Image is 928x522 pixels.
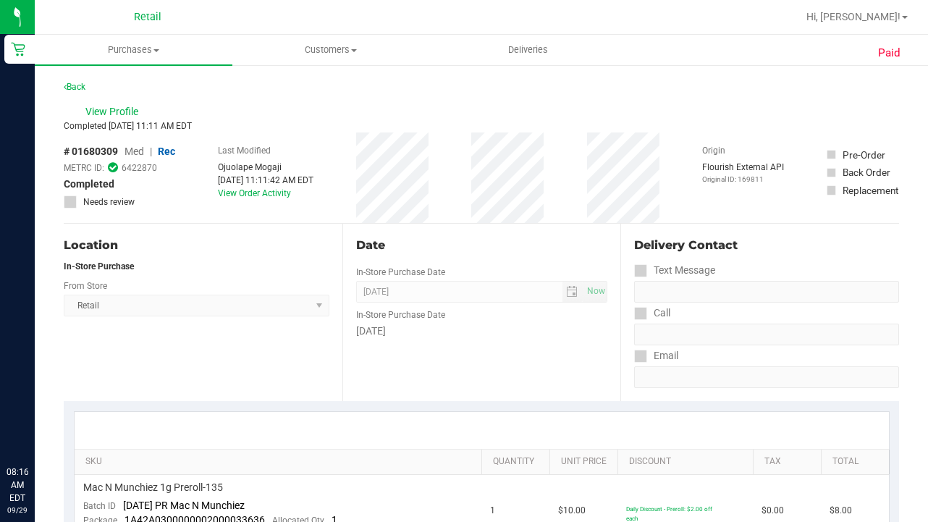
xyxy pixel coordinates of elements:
p: 08:16 AM EDT [7,466,28,505]
span: METRC ID: [64,161,104,174]
label: Call [634,303,670,324]
input: Format: (999) 999-9999 [634,281,899,303]
span: Completed [64,177,114,192]
div: Pre-Order [843,148,885,162]
span: Deliveries [489,43,568,56]
label: From Store [64,279,107,292]
label: Text Message [634,260,715,281]
span: $8.00 [830,504,852,518]
span: 6422870 [122,161,157,174]
strong: In-Store Purchase [64,261,134,271]
p: Original ID: 169811 [702,174,784,185]
div: [DATE] [356,324,608,339]
span: Retail [134,11,161,23]
div: Delivery Contact [634,237,899,254]
span: View Profile [85,104,143,119]
a: Deliveries [429,35,627,65]
label: Last Modified [218,144,271,157]
a: Purchases [35,35,232,65]
span: Batch ID [83,501,116,511]
div: [DATE] 11:11:42 AM EDT [218,174,313,187]
span: Completed [DATE] 11:11 AM EDT [64,121,192,131]
div: Flourish External API [702,161,784,185]
span: | [150,146,152,157]
a: Back [64,82,85,92]
span: # 01680309 [64,144,118,159]
span: Purchases [35,43,232,56]
div: Back Order [843,165,890,180]
a: SKU [85,456,476,468]
span: $10.00 [558,504,586,518]
div: Ojuolape Mogaji [218,161,313,174]
iframe: Resource center [14,406,58,450]
a: Unit Price [561,456,612,468]
span: Hi, [PERSON_NAME]! [806,11,900,22]
span: Needs review [83,195,135,209]
span: In Sync [108,161,118,174]
inline-svg: Retail [11,42,25,56]
a: Customers [232,35,430,65]
p: 09/29 [7,505,28,515]
label: Origin [702,144,725,157]
label: In-Store Purchase Date [356,308,445,321]
span: $0.00 [762,504,784,518]
span: Customers [233,43,429,56]
div: Date [356,237,608,254]
a: View Order Activity [218,188,291,198]
a: Discount [629,456,748,468]
label: In-Store Purchase Date [356,266,445,279]
div: Location [64,237,329,254]
div: Replacement [843,183,898,198]
span: 1 [490,504,495,518]
span: Rec [158,146,175,157]
span: Med [125,146,144,157]
label: Email [634,345,678,366]
span: Mac N Munchiez 1g Preroll-135 [83,481,223,494]
span: [DATE] PR Mac N Munchiez [123,500,245,511]
a: Quantity [493,456,544,468]
span: Paid [878,45,900,62]
span: Daily Discount - Preroll: $2.00 off each [626,505,712,522]
a: Total [832,456,883,468]
a: Tax [764,456,815,468]
input: Format: (999) 999-9999 [634,324,899,345]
